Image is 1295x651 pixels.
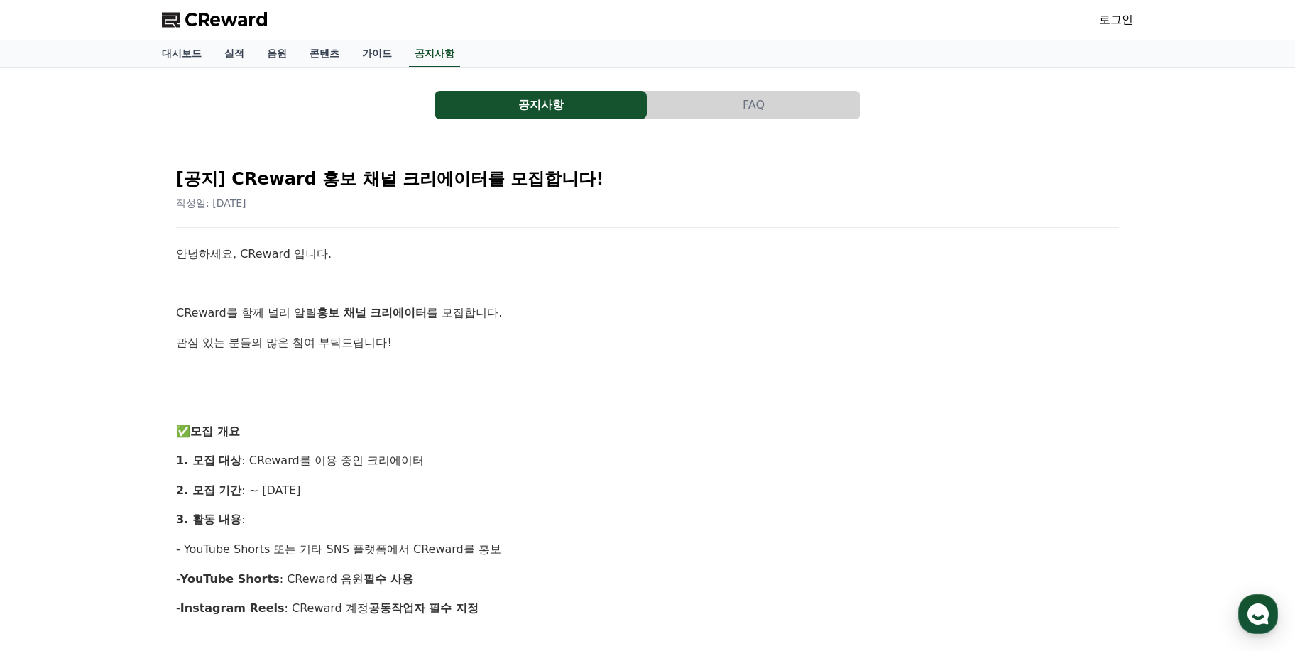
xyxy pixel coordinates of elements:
[647,91,860,119] button: FAQ
[368,601,479,615] strong: 공동작업자 필수 지정
[176,540,1119,559] p: - YouTube Shorts 또는 기타 SNS 플랫폼에서 CReward를 홍보
[176,197,246,209] span: 작성일: [DATE]
[176,304,1119,322] p: CReward를 함께 널리 알릴 를 모집합니다.
[176,245,1119,263] p: 안녕하세요, CReward 입니다.
[351,40,403,67] a: 가이드
[256,40,298,67] a: 음원
[180,572,280,586] strong: YouTube Shorts
[435,91,647,119] a: 공지사항
[176,454,241,467] strong: 1. 모집 대상
[409,40,460,67] a: 공지사항
[176,481,1119,500] p: : ~ [DATE]
[1099,11,1133,28] a: 로그인
[317,306,427,319] strong: 홍보 채널 크리에이터
[176,168,1119,190] h2: [공지] CReward 홍보 채널 크리에이터를 모집합니다!
[180,601,285,615] strong: Instagram Reels
[162,9,268,31] a: CReward
[213,40,256,67] a: 실적
[176,599,1119,618] p: - : CReward 계정
[185,9,268,31] span: CReward
[176,510,1119,529] p: :
[176,513,241,526] strong: 3. 활동 내용
[364,572,413,586] strong: 필수 사용
[176,570,1119,589] p: - : CReward 음원
[176,334,1119,352] p: 관심 있는 분들의 많은 참여 부탁드립니다!
[176,452,1119,470] p: : CReward를 이용 중인 크리에이터
[190,425,240,438] strong: 모집 개요
[298,40,351,67] a: 콘텐츠
[176,422,1119,441] p: ✅
[176,483,241,497] strong: 2. 모집 기간
[151,40,213,67] a: 대시보드
[647,91,860,119] a: FAQ
[435,91,647,119] button: 공지사항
